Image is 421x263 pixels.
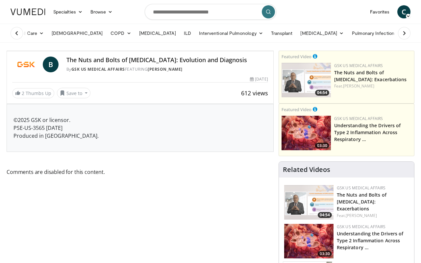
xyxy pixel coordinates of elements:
[12,57,40,72] img: GSK US Medical Affairs
[71,66,125,72] a: GSK US Medical Affairs
[282,63,331,97] a: 04:54
[87,5,117,18] a: Browse
[334,122,401,142] a: Understanding the Drivers of Type 2 Inflammation Across Respiratory …
[334,63,383,68] a: GSK US Medical Affairs
[7,168,274,176] span: Comments are disabled for this content.
[337,224,386,229] a: GSK US Medical Affairs
[282,107,311,112] small: Featured Video
[366,5,393,18] a: Favorites
[337,213,409,219] div: Feat.
[267,27,297,40] a: Transplant
[282,116,331,150] a: 03:30
[315,90,329,96] span: 04:54
[12,88,54,98] a: 2 Thumbs Up
[148,66,183,72] a: [PERSON_NAME]
[66,57,268,64] h4: The Nuts and Bolts of [MEDICAL_DATA]: Evolution and Diagnosis
[284,185,334,220] img: 115e3ffd-dfda-40a8-9c6e-2699a402c261.png.150x105_q85_crop-smart_upscale.png
[318,212,332,218] span: 04:54
[346,213,377,218] a: [PERSON_NAME]
[315,143,329,149] span: 03:30
[250,76,268,82] div: [DATE]
[49,5,87,18] a: Specialties
[195,27,267,40] a: Interventional Pulmonology
[180,27,195,40] a: ILD
[334,83,411,89] div: Feat.
[11,9,45,15] img: VuMedi Logo
[57,88,90,98] button: Save to
[284,224,334,258] img: c2a2685b-ef94-4fc2-90e1-739654430920.png.150x105_q85_crop-smart_upscale.png
[337,192,386,212] a: The Nuts and Bolts of [MEDICAL_DATA]: Exacerbations
[135,27,180,40] a: [MEDICAL_DATA]
[282,54,311,60] small: Featured Video
[337,185,386,191] a: GSK US Medical Affairs
[343,83,374,89] a: [PERSON_NAME]
[334,116,383,121] a: GSK US Medical Affairs
[283,166,330,174] h4: Related Videos
[13,116,267,140] p: ©2025 GSK or licensor. PSE-US-3565 [DATE] Produced in [GEOGRAPHIC_DATA].
[241,89,268,97] span: 612 views
[284,185,334,220] a: 04:54
[397,5,410,18] a: C
[282,116,331,150] img: c2a2685b-ef94-4fc2-90e1-739654430920.png.150x105_q85_crop-smart_upscale.png
[48,27,107,40] a: [DEMOGRAPHIC_DATA]
[145,4,276,20] input: Search topics, interventions
[107,27,135,40] a: COPD
[22,90,24,96] span: 2
[282,63,331,97] img: 115e3ffd-dfda-40a8-9c6e-2699a402c261.png.150x105_q85_crop-smart_upscale.png
[337,230,404,251] a: Understanding the Drivers of Type 2 Inflammation Across Respiratory …
[43,57,59,72] a: B
[66,66,268,72] div: By FEATURING
[334,69,407,83] a: The Nuts and Bolts of [MEDICAL_DATA]: Exacerbations
[318,251,332,257] span: 03:30
[284,224,334,258] a: 03:30
[348,27,405,40] a: Pulmonary Infection
[296,27,348,40] a: [MEDICAL_DATA]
